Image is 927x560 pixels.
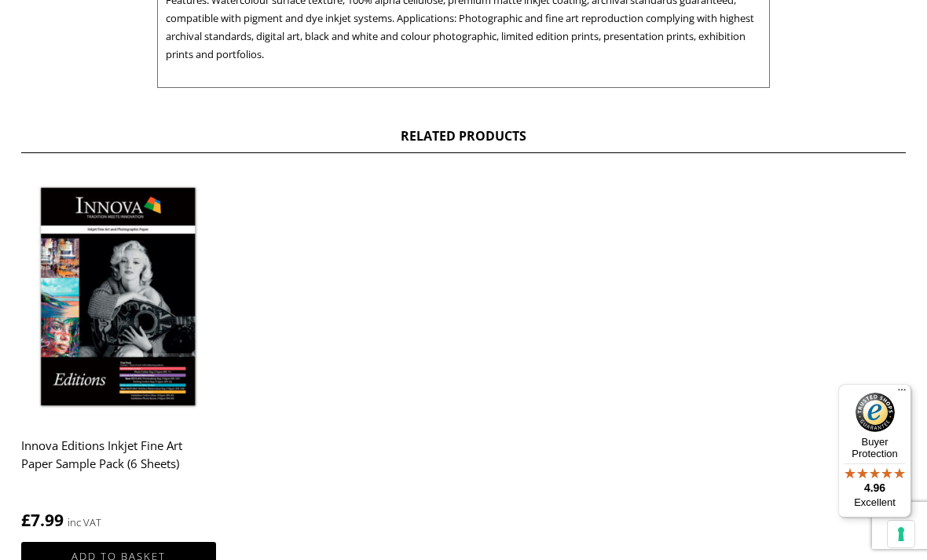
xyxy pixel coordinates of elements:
h2: Related products [21,127,906,153]
h2: Innova Editions Inkjet Fine Art Paper Sample Pack (6 Sheets) [21,430,216,493]
bdi: 7.99 [21,509,64,531]
button: Your consent preferences for tracking technologies [888,521,914,547]
p: Excellent [838,496,911,509]
img: Innova Editions Inkjet Fine Art Paper Sample Pack (6 Sheets) [21,177,216,420]
span: 4.96 [864,481,885,494]
a: Innova Editions Inkjet Fine Art Paper Sample Pack (6 Sheets) £7.99 inc VAT [21,177,216,532]
button: Menu [892,384,911,403]
span: £ [21,509,31,531]
p: Buyer Protection [838,436,911,459]
img: Trusted Shops Trustmark [856,393,895,432]
button: Trusted Shops TrustmarkBuyer Protection4.96Excellent [838,384,911,518]
strong: inc VAT [68,514,101,532]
